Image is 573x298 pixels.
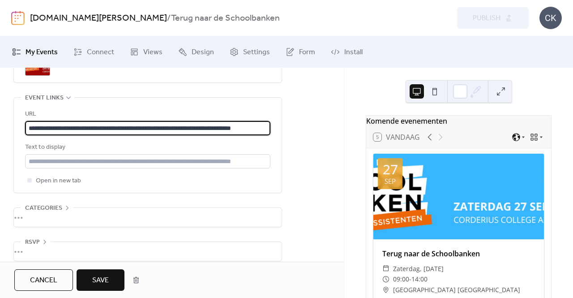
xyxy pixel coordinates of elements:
div: CK [539,7,562,29]
b: Terug naar de Schoolbanken [171,10,280,27]
span: Save [92,275,109,286]
div: Text to display [25,142,269,153]
span: RSVP [25,237,40,248]
span: Cancel [30,275,57,286]
a: Design [171,40,221,64]
div: URL [25,109,269,120]
a: Views [123,40,169,64]
button: Cancel [14,269,73,291]
span: Connect [87,47,114,58]
span: Install [344,47,363,58]
span: Categories [25,203,62,214]
span: My Events [26,47,58,58]
span: Form [299,47,315,58]
div: ​ [382,263,389,274]
div: sep [385,178,396,185]
span: 09:00 [393,274,409,285]
span: Views [143,47,162,58]
a: My Events [5,40,64,64]
div: ​ [382,274,389,285]
div: Komende evenementen [366,116,551,126]
span: [GEOGRAPHIC_DATA] [GEOGRAPHIC_DATA] [393,285,520,295]
img: logo [11,11,25,25]
div: 27 [383,163,398,176]
a: [DOMAIN_NAME][PERSON_NAME] [30,10,167,27]
div: ••• [14,242,282,261]
a: Settings [223,40,277,64]
div: ••• [14,208,282,227]
a: Form [279,40,322,64]
b: / [167,10,171,27]
span: Design [192,47,214,58]
span: Settings [243,47,270,58]
div: ​ [382,285,389,295]
span: zaterdag, [DATE] [393,263,444,274]
span: Open in new tab [36,176,81,186]
span: - [409,274,411,285]
span: Event links [25,93,64,104]
a: Install [324,40,369,64]
span: 14:00 [411,274,428,285]
a: Terug naar de Schoolbanken [382,249,480,259]
button: Save [77,269,124,291]
a: Connect [67,40,121,64]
